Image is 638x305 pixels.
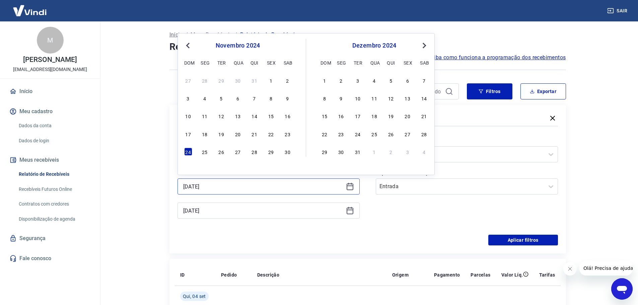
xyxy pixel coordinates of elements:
[217,76,225,84] div: Choose terça-feira, 29 de outubro de 2024
[183,293,206,300] span: Qui, 04 set
[387,94,395,102] div: Choose quinta-feira, 12 de dezembro de 2024
[501,272,523,278] p: Valor Líq.
[183,75,292,156] div: month 2024-11
[23,56,77,63] p: [PERSON_NAME]
[387,148,395,156] div: Choose quinta-feira, 2 de janeiro de 2025
[217,112,225,120] div: Choose terça-feira, 12 de novembro de 2024
[16,134,92,148] a: Dados de login
[267,148,275,156] div: Choose sexta-feira, 29 de novembro de 2024
[16,119,92,133] a: Dados da conta
[392,272,409,278] p: Origem
[420,42,428,50] button: Next Month
[563,262,577,276] iframe: Fechar mensagem
[201,76,209,84] div: Choose segunda-feira, 28 de outubro de 2024
[434,272,460,278] p: Pagamento
[471,272,490,278] p: Parcelas
[235,31,237,39] p: /
[201,130,209,138] div: Choose segunda-feira, 18 de novembro de 2024
[370,76,378,84] div: Choose quarta-feira, 4 de dezembro de 2024
[337,76,345,84] div: Choose segunda-feira, 2 de dezembro de 2024
[354,59,362,67] div: ter
[354,130,362,138] div: Choose terça-feira, 24 de dezembro de 2024
[387,76,395,84] div: Choose quinta-feira, 5 de dezembro de 2024
[337,94,345,102] div: Choose segunda-feira, 9 de dezembro de 2024
[321,130,329,138] div: Choose domingo, 22 de dezembro de 2024
[234,59,242,67] div: qua
[37,27,64,54] div: M
[8,231,92,246] a: Segurança
[4,5,56,10] span: Olá! Precisa de ajuda?
[184,130,192,138] div: Choose domingo, 17 de novembro de 2024
[169,40,566,54] h4: Relatório de Recebíveis
[8,84,92,99] a: Início
[337,112,345,120] div: Choose segunda-feira, 16 de dezembro de 2024
[370,148,378,156] div: Choose quarta-feira, 1 de janeiro de 2025
[404,59,412,67] div: sex
[184,112,192,120] div: Choose domingo, 10 de novembro de 2024
[267,76,275,84] div: Choose sexta-feira, 1 de novembro de 2024
[251,148,259,156] div: Choose quinta-feira, 28 de novembro de 2024
[183,42,292,50] div: novembro 2024
[404,76,412,84] div: Choose sexta-feira, 6 de dezembro de 2024
[321,76,329,84] div: Choose domingo, 1 de dezembro de 2024
[201,112,209,120] div: Choose segunda-feira, 11 de novembro de 2024
[251,59,259,67] div: qui
[320,75,429,156] div: month 2024-12
[337,59,345,67] div: seg
[420,59,428,67] div: sab
[377,169,557,177] label: Tipo de Movimentação
[284,148,292,156] div: Choose sábado, 30 de novembro de 2024
[8,251,92,266] a: Fale conosco
[488,235,558,245] button: Aplicar filtros
[201,94,209,102] div: Choose segunda-feira, 4 de novembro de 2024
[404,94,412,102] div: Choose sexta-feira, 13 de dezembro de 2024
[251,94,259,102] div: Choose quinta-feira, 7 de novembro de 2024
[611,278,633,300] iframe: Botão para abrir a janela de mensagens
[284,94,292,102] div: Choose sábado, 9 de novembro de 2024
[184,94,192,102] div: Choose domingo, 3 de novembro de 2024
[8,104,92,119] button: Meu cadastro
[184,76,192,84] div: Choose domingo, 27 de outubro de 2024
[217,94,225,102] div: Choose terça-feira, 5 de novembro de 2024
[217,148,225,156] div: Choose terça-feira, 26 de novembro de 2024
[191,31,232,39] a: Meus Recebíveis
[234,112,242,120] div: Choose quarta-feira, 13 de novembro de 2024
[16,167,92,181] a: Relatório de Recebíveis
[284,130,292,138] div: Choose sábado, 23 de novembro de 2024
[251,130,259,138] div: Choose quinta-feira, 21 de novembro de 2024
[234,130,242,138] div: Choose quarta-feira, 20 de novembro de 2024
[184,148,192,156] div: Choose domingo, 24 de novembro de 2024
[221,272,237,278] p: Pedido
[251,112,259,120] div: Choose quinta-feira, 14 de novembro de 2024
[377,137,557,145] label: Forma de Pagamento
[404,112,412,120] div: Choose sexta-feira, 20 de dezembro de 2024
[183,206,343,216] input: Data final
[169,31,183,39] a: Início
[8,0,52,21] img: Vindi
[420,148,428,156] div: Choose sábado, 4 de janeiro de 2025
[267,130,275,138] div: Choose sexta-feira, 22 de novembro de 2024
[321,59,329,67] div: dom
[428,54,566,62] a: Saiba como funciona a programação dos recebimentos
[404,148,412,156] div: Choose sexta-feira, 3 de janeiro de 2025
[251,76,259,84] div: Choose quinta-feira, 31 de outubro de 2024
[201,148,209,156] div: Choose segunda-feira, 25 de novembro de 2024
[387,112,395,120] div: Choose quinta-feira, 19 de dezembro de 2024
[370,112,378,120] div: Choose quarta-feira, 18 de dezembro de 2024
[467,83,512,99] button: Filtros
[16,182,92,196] a: Recebíveis Futuros Online
[354,76,362,84] div: Choose terça-feira, 3 de dezembro de 2024
[370,130,378,138] div: Choose quarta-feira, 25 de dezembro de 2024
[16,212,92,226] a: Disponibilização de agenda
[267,112,275,120] div: Choose sexta-feira, 15 de novembro de 2024
[321,112,329,120] div: Choose domingo, 15 de dezembro de 2024
[337,130,345,138] div: Choose segunda-feira, 23 de dezembro de 2024
[354,148,362,156] div: Choose terça-feira, 31 de dezembro de 2024
[354,112,362,120] div: Choose terça-feira, 17 de dezembro de 2024
[234,148,242,156] div: Choose quarta-feira, 27 de novembro de 2024
[234,94,242,102] div: Choose quarta-feira, 6 de novembro de 2024
[8,153,92,167] button: Meus recebíveis
[267,59,275,67] div: sex
[13,66,87,73] p: [EMAIL_ADDRESS][DOMAIN_NAME]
